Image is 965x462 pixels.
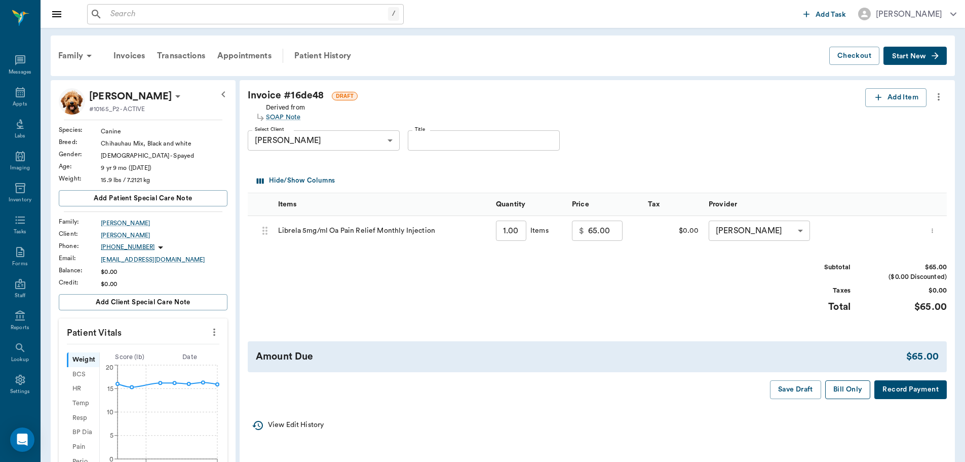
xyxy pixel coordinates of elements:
div: Taxes [775,286,851,296]
div: Lookup [11,356,29,364]
div: Weight : [59,174,101,183]
div: Resp [67,411,99,425]
div: 9 yr 9 mo ([DATE]) [101,163,227,172]
p: View Edit History [268,420,324,431]
div: $65.00 [906,349,939,364]
div: Phone : [59,241,101,251]
a: Transactions [151,44,211,68]
div: Credit : [59,278,101,287]
div: Quantity [496,190,525,219]
a: [EMAIL_ADDRESS][DOMAIN_NAME] [101,255,227,264]
div: $0.00 [643,216,704,246]
div: Canine [101,127,227,136]
div: [PERSON_NAME] [101,231,227,240]
div: Librela 5mg/ml Oa Pain Relief Monthly Injection [273,216,491,246]
div: Gender : [59,150,101,159]
div: Age : [59,162,101,171]
div: Raisin Scott [89,88,172,104]
div: Price [567,193,643,216]
button: Select columns [254,173,337,189]
div: Invoice # 16de48 [248,88,865,103]
span: DRAFT [332,92,357,100]
a: Appointments [211,44,278,68]
button: Add patient Special Care Note [59,190,227,206]
div: Total [775,300,851,314]
div: Labs [15,132,25,140]
span: Add client Special Care Note [96,297,190,308]
div: Tax [643,193,704,216]
div: Subtotal [775,263,851,272]
div: Staff [15,292,25,300]
tspan: 15 [107,385,113,392]
input: Search [106,7,388,21]
label: Select Client [255,126,284,133]
div: Pain [67,440,99,454]
div: Open Intercom Messenger [10,428,34,452]
div: Date [160,352,220,362]
label: Title [415,126,425,133]
p: $ [579,225,584,237]
button: [PERSON_NAME] [850,5,964,23]
div: [DEMOGRAPHIC_DATA] - Spayed [101,151,227,160]
div: Breed : [59,137,101,147]
div: HR [67,382,99,397]
div: $65.00 [871,263,947,272]
button: Checkout [829,47,879,65]
button: Add Item [865,88,927,107]
button: Record Payment [874,380,947,399]
div: $0.00 [101,279,227,289]
div: Price [572,190,589,219]
div: 15.9 lbs / 7.2121 kg [101,175,227,185]
div: Tasks [14,228,26,236]
p: Patient Vitals [59,318,227,344]
div: Balance : [59,266,101,275]
a: Patient History [288,44,357,68]
div: $65.00 [871,300,947,314]
div: Items [526,226,549,236]
tspan: 20 [106,365,113,371]
div: Inventory [9,196,31,204]
div: / [388,7,399,21]
div: [PERSON_NAME] [248,130,400,151]
div: Reports [11,324,29,332]
button: Close drawer [47,4,67,24]
tspan: 5 [110,433,113,439]
div: Tax [648,190,660,219]
div: Client : [59,229,101,238]
a: [PERSON_NAME] [101,219,227,228]
div: Score ( lb ) [100,352,160,362]
div: Items [273,193,491,216]
p: [PERSON_NAME] [89,88,172,104]
div: Appts [13,100,27,108]
div: $0.00 [101,267,227,276]
div: Quantity [491,193,567,216]
div: Items [278,190,296,219]
div: Email : [59,254,101,263]
div: Provider [704,193,921,216]
div: Messages [9,68,32,76]
input: 0.00 [588,221,623,241]
div: Weight [67,352,99,367]
div: [PERSON_NAME] [709,221,810,241]
a: SOAP Note [266,113,305,122]
img: Profile Image [59,88,85,115]
a: Invoices [107,44,151,68]
button: more [206,324,222,341]
div: $0.00 [871,286,947,296]
div: Family : [59,217,101,226]
div: Amount Due [256,349,906,364]
div: Provider [709,190,737,219]
tspan: 0 [109,456,113,462]
button: more [927,222,938,239]
button: Save Draft [770,380,821,399]
div: BCS [67,367,99,382]
div: Derived from [266,101,305,122]
div: Chihauhau Mix, Black and white [101,139,227,148]
div: Imaging [10,164,30,172]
